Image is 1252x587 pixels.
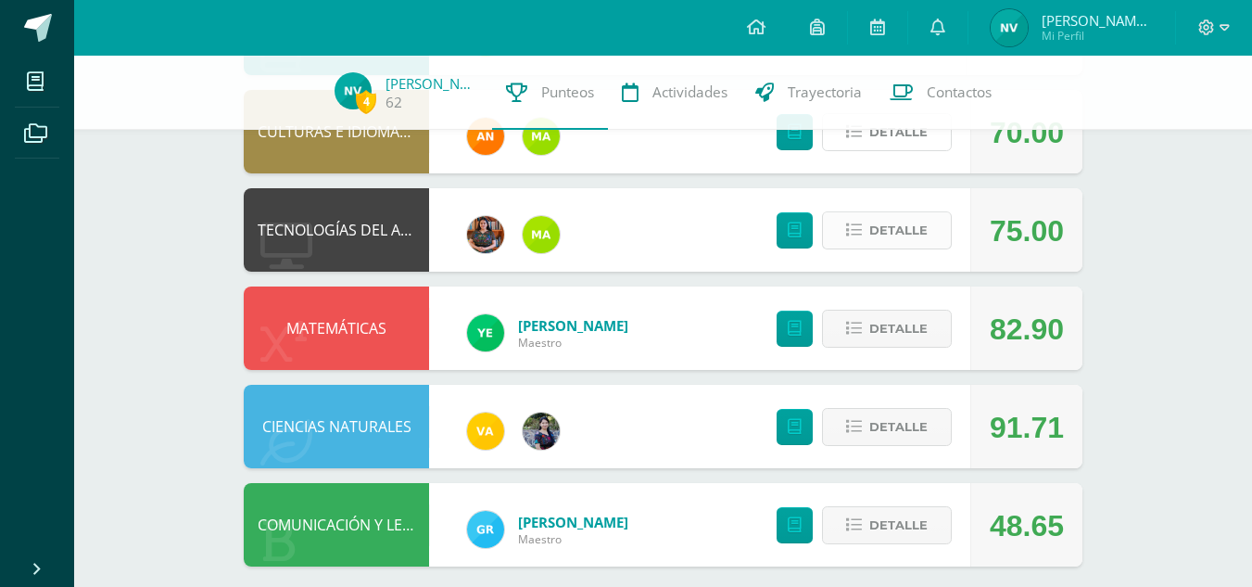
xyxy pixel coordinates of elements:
[869,115,928,149] span: Detalle
[492,56,608,130] a: Punteos
[518,316,628,335] a: [PERSON_NAME]
[822,408,952,446] button: Detalle
[608,56,741,130] a: Actividades
[523,216,560,253] img: 75b6448d1a55a94fef22c1dfd553517b.png
[518,335,628,351] span: Maestro
[244,483,429,567] div: COMUNICACIÓN Y LENGUAJE, IDIOMA ESPAÑOL
[541,83,594,102] span: Punteos
[244,188,429,272] div: TECNOLOGÍAS DEL APRENDIZAJE Y LA COMUNICACIÓN
[1042,28,1153,44] span: Mi Perfil
[822,310,952,348] button: Detalle
[869,410,928,444] span: Detalle
[869,508,928,542] span: Detalle
[822,211,952,249] button: Detalle
[741,56,876,130] a: Trayectoria
[990,386,1064,469] div: 91.71
[356,90,376,113] span: 4
[523,413,560,450] img: b2b209b5ecd374f6d147d0bc2cef63fa.png
[990,91,1064,174] div: 70.00
[991,9,1028,46] img: 5b387f562a95f67f7a843b1e28be049b.png
[927,83,992,102] span: Contactos
[244,385,429,468] div: CIENCIAS NATURALES
[467,413,504,450] img: ee14f5f4b494e826f4c79b14e8076283.png
[876,56,1005,130] a: Contactos
[822,113,952,151] button: Detalle
[518,531,628,547] span: Maestro
[467,314,504,351] img: dfa1fd8186729af5973cf42d94c5b6ba.png
[652,83,727,102] span: Actividades
[335,72,372,109] img: 5b387f562a95f67f7a843b1e28be049b.png
[523,118,560,155] img: 75b6448d1a55a94fef22c1dfd553517b.png
[869,213,928,248] span: Detalle
[244,90,429,173] div: CULTURAS E IDIOMAS MAYAS, GARÍFUNA O XINCA
[990,189,1064,273] div: 75.00
[869,312,928,346] span: Detalle
[244,287,429,370] div: MATEMÁTICAS
[788,83,862,102] span: Trayectoria
[386,93,402,112] a: 62
[990,484,1064,568] div: 48.65
[518,513,628,531] a: [PERSON_NAME]
[386,74,478,93] a: [PERSON_NAME]
[1042,11,1153,30] span: [PERSON_NAME] [PERSON_NAME]
[467,511,504,548] img: 47e0c6d4bfe68c431262c1f147c89d8f.png
[467,118,504,155] img: fc6731ddebfef4a76f049f6e852e62c4.png
[467,216,504,253] img: 60a759e8b02ec95d430434cf0c0a55c7.png
[822,506,952,544] button: Detalle
[990,287,1064,371] div: 82.90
